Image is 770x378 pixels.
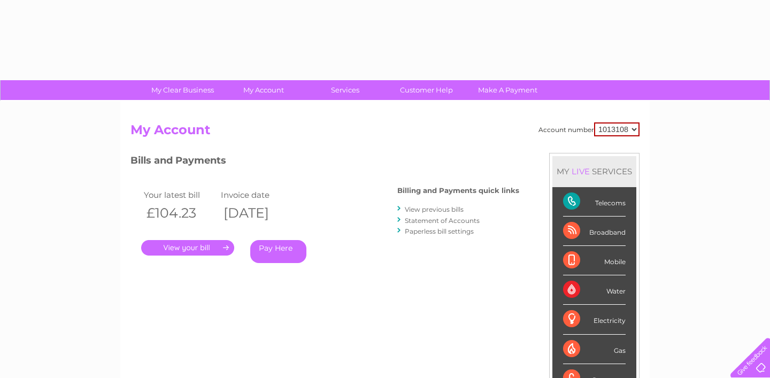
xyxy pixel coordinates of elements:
[538,122,640,136] div: Account number
[552,156,636,187] div: MY SERVICES
[563,335,626,364] div: Gas
[563,217,626,246] div: Broadband
[563,246,626,275] div: Mobile
[405,227,474,235] a: Paperless bill settings
[563,305,626,334] div: Electricity
[382,80,471,100] a: Customer Help
[569,166,592,176] div: LIVE
[141,188,218,202] td: Your latest bill
[405,217,480,225] a: Statement of Accounts
[218,188,295,202] td: Invoice date
[250,240,306,263] a: Pay Here
[405,205,464,213] a: View previous bills
[141,202,218,224] th: £104.23
[301,80,389,100] a: Services
[218,202,295,224] th: [DATE]
[464,80,552,100] a: Make A Payment
[220,80,308,100] a: My Account
[563,187,626,217] div: Telecoms
[141,240,234,256] a: .
[130,122,640,143] h2: My Account
[563,275,626,305] div: Water
[397,187,519,195] h4: Billing and Payments quick links
[138,80,227,100] a: My Clear Business
[130,153,519,172] h3: Bills and Payments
